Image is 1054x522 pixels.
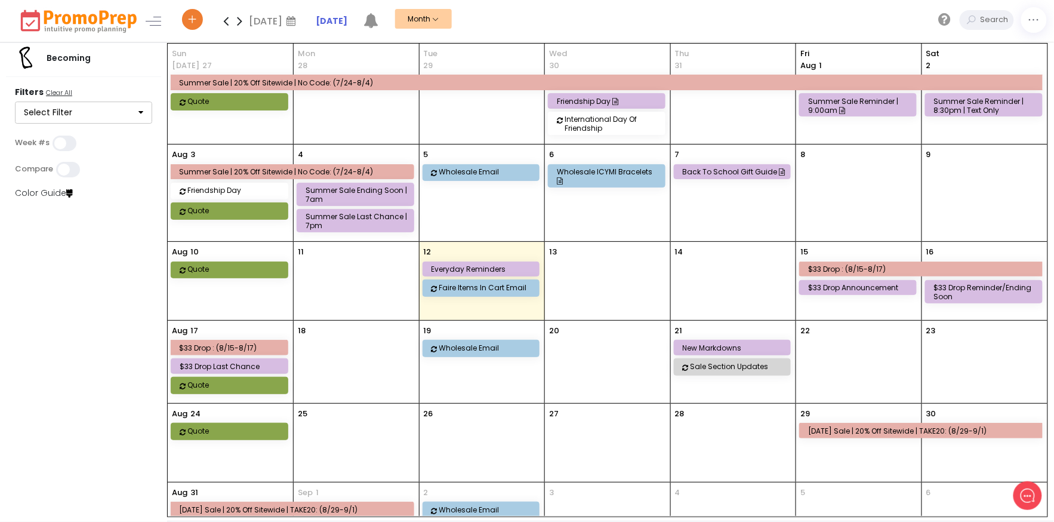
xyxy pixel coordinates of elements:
div: Summer Sale Reminder | 8:30pm | text only [934,97,1037,115]
td: August 20, 2025 [545,320,671,403]
p: Aug [172,487,187,499]
div: $33 Drop Announcement [808,283,911,292]
span: Sep [298,487,313,499]
div: Summer Sale Reminder | 9:00am [808,97,911,115]
div: Becoming [38,52,99,65]
td: July 27, 2025 [168,44,294,145]
img: becoming_b_lg.jpg [14,46,38,70]
p: 1 [800,60,822,72]
td: July 31, 2025 [670,44,796,145]
span: We run on Gist [100,417,151,425]
div: International Day of Friendship [565,115,668,133]
button: New conversation [19,120,220,144]
p: 6 [549,149,554,161]
div: [DATE] [249,12,300,30]
p: 27 [549,408,559,420]
div: Summer Sale Last Chance | 7pm [306,212,409,230]
label: Compare [15,164,53,174]
td: August 24, 2025 [168,403,294,482]
button: Month [395,9,452,29]
p: 4 [675,487,680,499]
td: August 8, 2025 [796,145,922,242]
p: 25 [298,408,307,420]
td: August 4, 2025 [294,145,420,242]
td: August 14, 2025 [670,242,796,321]
p: 6 [926,487,931,499]
td: August 25, 2025 [294,403,420,482]
div: Friendship Day [557,97,660,106]
p: 15 [800,246,808,258]
div: $33 Drop : (8/15-8/17) [179,343,283,352]
p: 27 [202,60,212,72]
p: 10 [190,246,199,258]
td: August 23, 2025 [922,320,1047,403]
span: Fri [800,48,917,60]
p: 19 [424,325,432,337]
button: Select Filter [15,102,152,124]
p: 5 [424,149,429,161]
td: July 28, 2025 [294,44,420,145]
p: 14 [675,246,683,258]
div: Sale Section Updates [691,362,794,371]
td: August 18, 2025 [294,320,420,403]
td: August 2, 2025 [922,44,1047,145]
div: Wholesale ICYMI Bracelets [557,167,660,185]
span: Thu [675,48,792,60]
td: August 10, 2025 [168,242,294,321]
p: 18 [298,325,306,337]
strong: Filters [15,86,44,98]
div: Quote [187,380,291,389]
p: 26 [424,408,433,420]
div: $33 Drop Last Chance [180,362,283,371]
td: August 13, 2025 [545,242,671,321]
div: Faire Items In Cart Email [439,283,543,292]
td: August 17, 2025 [168,320,294,403]
td: August 1, 2025 [796,44,922,145]
p: Aug [172,246,187,258]
p: 1 [316,487,319,499]
p: [DATE] [172,60,199,72]
td: August 3, 2025 [168,145,294,242]
div: Wholesale Email [439,505,543,514]
td: August 16, 2025 [922,242,1047,321]
td: August 9, 2025 [922,145,1047,242]
div: Wholesale Email [439,167,543,176]
td: August 19, 2025 [419,320,545,403]
span: Mon [298,48,415,60]
p: 28 [675,408,685,420]
a: [DATE] [316,15,347,27]
p: 8 [800,149,805,161]
td: August 29, 2025 [796,403,922,482]
div: Everyday Reminders [432,265,535,274]
div: Quote [187,97,291,106]
div: $33 Drop Reminder/Ending Soon [934,283,1037,301]
p: 30 [926,408,936,420]
td: August 27, 2025 [545,403,671,482]
td: August 7, 2025 [670,145,796,242]
p: 24 [190,408,201,420]
p: 12 [424,246,432,258]
div: Summer Sale | 20% off sitewide | No code: (7/24-8/4) [179,167,409,176]
p: 3 [190,149,195,161]
span: Aug [800,60,816,71]
p: 28 [298,60,307,72]
div: Summer Sale | 20% off sitewide | No code: (7/24-8/4) [179,78,1038,87]
iframe: gist-messenger-bubble-iframe [1013,481,1042,510]
p: 13 [549,246,557,258]
td: August 11, 2025 [294,242,420,321]
p: 2 [424,487,429,499]
p: 3 [549,487,554,499]
p: Aug [172,149,187,161]
div: Quote [187,206,291,215]
td: August 15, 2025 [796,242,922,321]
p: 23 [926,325,936,337]
div: Wholesale Email [439,343,543,352]
td: August 5, 2025 [419,145,545,242]
div: $33 Drop : (8/15-8/17) [808,265,1038,274]
p: 9 [926,149,931,161]
div: [DATE] Sale | 20% off sitewide | TAKE20: (8/29-9/1) [179,505,409,514]
h2: What can we do to help? [18,79,221,99]
div: [DATE] Sale | 20% off sitewide | TAKE20: (8/29-9/1) [808,426,1038,435]
td: August 6, 2025 [545,145,671,242]
input: Search [978,10,1014,30]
